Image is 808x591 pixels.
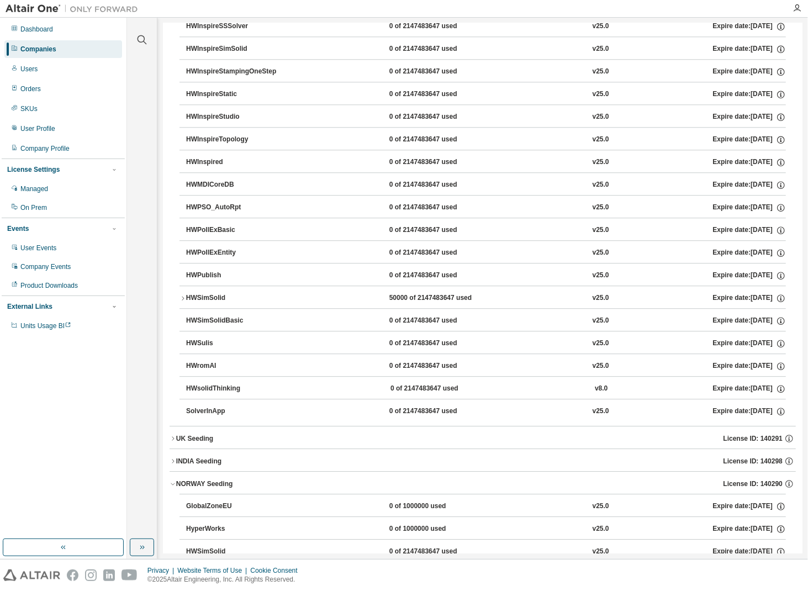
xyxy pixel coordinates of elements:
[593,89,609,99] div: v25.0
[713,361,786,371] div: Expire date: [DATE]
[389,22,489,31] div: 0 of 2147483647 used
[186,248,286,258] div: HWPollExEntity
[389,502,489,511] div: 0 of 1000000 used
[186,67,286,77] div: HWInspireStampingOneStep
[186,502,286,511] div: GlobalZoneEU
[186,377,786,401] button: HWsolidThinking0 of 2147483647 usedv8.0Expire date:[DATE]
[186,547,286,557] div: HWSimSolid
[593,407,609,416] div: v25.0
[186,494,786,519] button: GlobalZoneEU0 of 1000000 usedv25.0Expire date:[DATE]
[186,218,786,242] button: HWPollExBasic0 of 2147483647 usedv25.0Expire date:[DATE]
[713,547,786,557] div: Expire date: [DATE]
[176,457,221,466] div: INDIA Seeding
[176,434,213,443] div: UK Seeding
[186,524,286,534] div: HyperWorks
[713,502,786,511] div: Expire date: [DATE]
[186,173,786,197] button: HWMDICoreDB0 of 2147483647 usedv25.0Expire date:[DATE]
[389,135,489,145] div: 0 of 2147483647 used
[20,244,56,252] div: User Events
[6,3,144,14] img: Altair One
[595,384,608,394] div: v8.0
[186,203,286,213] div: HWPSO_AutoRpt
[593,135,609,145] div: v25.0
[723,479,783,488] span: License ID: 140290
[186,112,286,122] div: HWInspireStudio
[593,22,609,31] div: v25.0
[20,85,41,93] div: Orders
[389,271,489,281] div: 0 of 2147483647 used
[122,569,138,581] img: youtube.svg
[713,407,786,416] div: Expire date: [DATE]
[170,426,796,451] button: UK SeedingLicense ID: 140291
[389,203,489,213] div: 0 of 2147483647 used
[713,524,786,534] div: Expire date: [DATE]
[389,180,489,190] div: 0 of 2147483647 used
[713,271,786,281] div: Expire date: [DATE]
[67,569,78,581] img: facebook.svg
[390,384,490,394] div: 0 of 2147483647 used
[593,547,609,557] div: v25.0
[20,203,47,212] div: On Prem
[389,339,489,349] div: 0 of 2147483647 used
[20,281,78,290] div: Product Downloads
[186,225,286,235] div: HWPollExBasic
[186,293,286,303] div: HWSimSolid
[186,399,786,424] button: SolverInApp0 of 2147483647 usedv25.0Expire date:[DATE]
[593,225,609,235] div: v25.0
[713,180,786,190] div: Expire date: [DATE]
[593,271,609,281] div: v25.0
[593,293,609,303] div: v25.0
[186,354,786,378] button: HWromAI0 of 2147483647 usedv25.0Expire date:[DATE]
[186,180,286,190] div: HWMDICoreDB
[593,316,609,326] div: v25.0
[713,22,786,31] div: Expire date: [DATE]
[389,316,489,326] div: 0 of 2147483647 used
[593,112,609,122] div: v25.0
[593,44,609,54] div: v25.0
[186,37,786,61] button: HWInspireSimSolid0 of 2147483647 usedv25.0Expire date:[DATE]
[186,540,786,564] button: HWSimSolid0 of 2147483647 usedv25.0Expire date:[DATE]
[713,384,786,394] div: Expire date: [DATE]
[20,124,55,133] div: User Profile
[389,89,489,99] div: 0 of 2147483647 used
[20,25,53,34] div: Dashboard
[713,225,786,235] div: Expire date: [DATE]
[186,150,786,175] button: HWInspired0 of 2147483647 usedv25.0Expire date:[DATE]
[593,361,609,371] div: v25.0
[389,524,489,534] div: 0 of 1000000 used
[186,14,786,39] button: HWInspireSSSolver0 of 2147483647 usedv25.0Expire date:[DATE]
[186,316,286,326] div: HWSimSolidBasic
[7,224,29,233] div: Events
[103,569,115,581] img: linkedin.svg
[20,65,38,73] div: Users
[713,316,786,326] div: Expire date: [DATE]
[389,407,489,416] div: 0 of 2147483647 used
[723,434,783,443] span: License ID: 140291
[3,569,60,581] img: altair_logo.svg
[250,566,304,575] div: Cookie Consent
[186,157,286,167] div: HWInspired
[147,575,304,584] p: © 2025 Altair Engineering, Inc. All Rights Reserved.
[713,44,786,54] div: Expire date: [DATE]
[20,104,38,113] div: SKUs
[170,449,796,473] button: INDIA SeedingLicense ID: 140298
[186,60,786,84] button: HWInspireStampingOneStep0 of 2147483647 usedv25.0Expire date:[DATE]
[186,128,786,152] button: HWInspireTopology0 of 2147483647 usedv25.0Expire date:[DATE]
[20,45,56,54] div: Companies
[186,331,786,356] button: HWSulis0 of 2147483647 usedv25.0Expire date:[DATE]
[186,309,786,333] button: HWSimSolidBasic0 of 2147483647 usedv25.0Expire date:[DATE]
[593,157,609,167] div: v25.0
[20,144,70,153] div: Company Profile
[186,339,286,349] div: HWSulis
[7,302,52,311] div: External Links
[713,112,786,122] div: Expire date: [DATE]
[186,105,786,129] button: HWInspireStudio0 of 2147483647 usedv25.0Expire date:[DATE]
[593,203,609,213] div: v25.0
[186,407,286,416] div: SolverInApp
[186,271,286,281] div: HWPublish
[723,457,783,466] span: License ID: 140298
[186,517,786,541] button: HyperWorks0 of 1000000 usedv25.0Expire date:[DATE]
[593,67,609,77] div: v25.0
[593,524,609,534] div: v25.0
[186,135,286,145] div: HWInspireTopology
